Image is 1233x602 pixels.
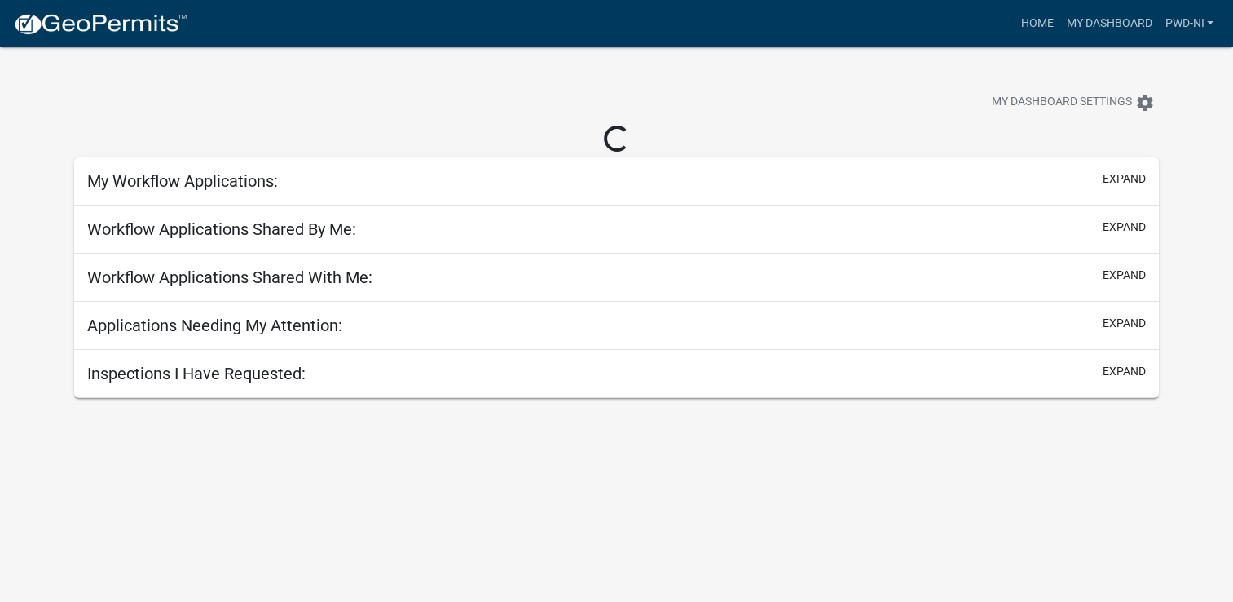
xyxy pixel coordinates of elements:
[1103,170,1146,188] button: expand
[992,93,1132,113] span: My Dashboard Settings
[87,364,306,383] h5: Inspections I Have Requested:
[1135,93,1155,113] i: settings
[1059,8,1158,39] a: My Dashboard
[1014,8,1059,39] a: Home
[1103,363,1146,380] button: expand
[1103,315,1146,332] button: expand
[87,316,342,335] h5: Applications Needing My Attention:
[87,268,372,287] h5: Workflow Applications Shared With Me:
[1158,8,1220,39] a: PWD-NI
[1103,267,1146,284] button: expand
[87,219,356,239] h5: Workflow Applications Shared By Me:
[87,171,278,191] h5: My Workflow Applications:
[979,86,1168,118] button: My Dashboard Settingssettings
[1103,219,1146,236] button: expand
